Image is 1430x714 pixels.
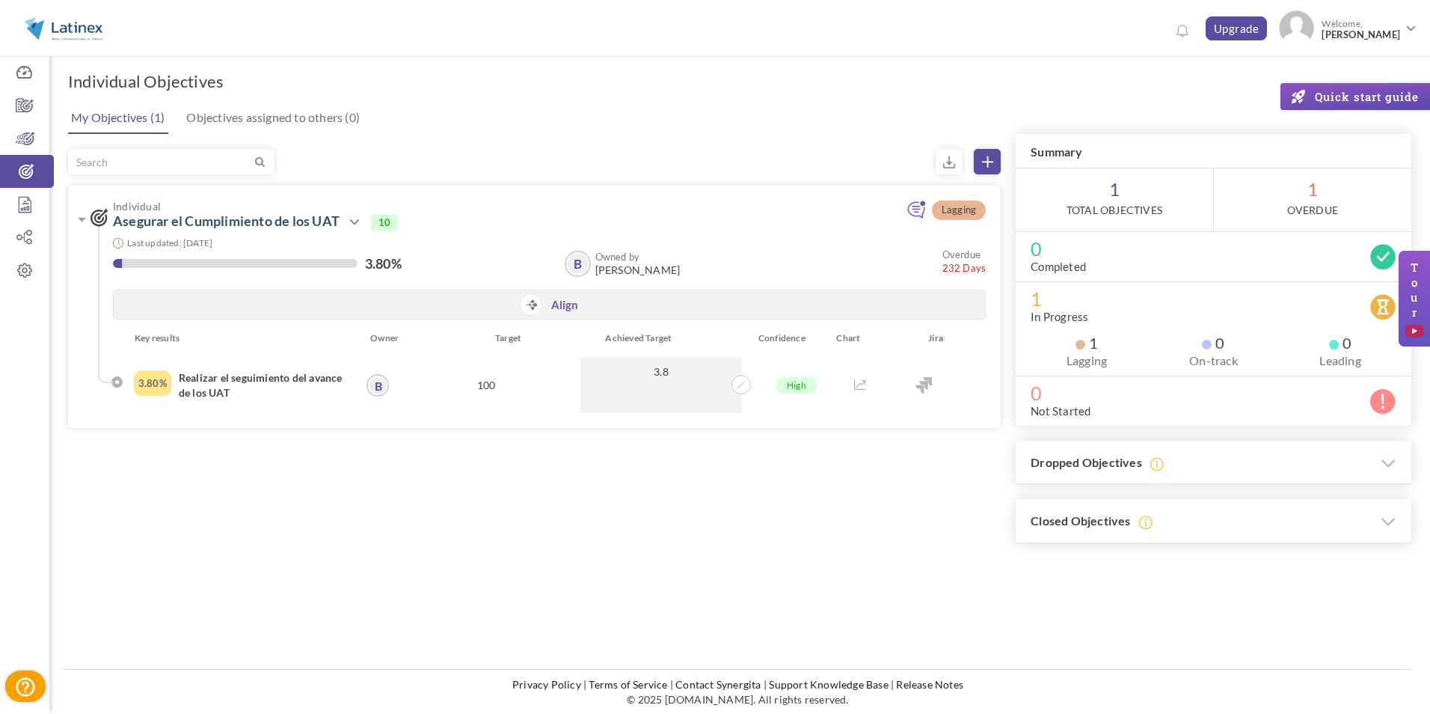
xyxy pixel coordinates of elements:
a: Notifications [1170,19,1194,43]
div: Chart [829,331,894,346]
small: 232 Days [942,248,986,275]
p: © 2025 [DOMAIN_NAME]. All rights reserved. [64,692,1411,707]
span: [PERSON_NAME] [595,264,681,276]
span: [PERSON_NAME] [1322,29,1400,40]
span: Individual [113,201,859,212]
div: Target [419,331,583,346]
li: | [891,677,894,692]
label: Lagging [1031,353,1143,368]
li: | [670,677,673,692]
div: Jira [894,331,977,346]
a: Update achivements [727,376,746,390]
a: Terms of Service [589,678,667,691]
a: Align [551,298,579,314]
label: Leading [1284,353,1396,368]
div: Confidence [747,331,829,346]
a: Release Notes [896,678,963,691]
label: Total Objectives [1067,203,1162,218]
label: On-track [1158,353,1270,368]
div: Owner [361,331,419,346]
label: Completed [1031,259,1086,274]
div: 100 [401,357,571,413]
img: Logo [17,10,110,47]
li: | [583,677,586,692]
img: Jira Integration [915,377,932,394]
span: Welcome, [1314,10,1404,48]
div: Achieved Target [583,331,746,346]
label: In Progress [1031,309,1088,324]
label: 3.80% [365,256,402,271]
a: Add continuous feedback [906,207,926,221]
a: Photo Welcome,[PERSON_NAME] [1273,4,1423,49]
span: 0 [1031,385,1396,400]
img: Photo [1279,10,1314,46]
label: OverDue [1287,203,1338,218]
b: Owned by [595,251,640,263]
small: Overdue [942,248,981,260]
a: Privacy Policy [512,678,581,691]
h3: Summary [1016,134,1411,168]
span: 1 [1031,291,1396,306]
a: My Objectives (1) [67,103,168,134]
span: T o u r [1405,260,1424,338]
h4: Realizar el seguimiento del avance de los UAT [179,370,347,400]
span: 1 [1016,168,1212,231]
li: | [764,677,767,692]
div: Completed Percentage [134,370,171,396]
a: Contact Synergita [675,678,761,691]
span: 0 [1202,335,1224,350]
a: Create Objective [974,149,1001,174]
img: Product Tour [1405,324,1424,338]
span: 0 [1031,241,1396,256]
a: Objectives assigned to others (0) [182,103,363,132]
span: 1 [1075,335,1098,350]
span: Quick start guide [1309,89,1419,104]
span: Lagging [932,201,986,220]
a: B [566,252,589,275]
a: Support Knowledge Base [769,678,888,691]
a: Asegurar el Cumplimiento de los UAT [113,213,340,229]
small: Last updated: [DATE] [127,237,212,248]
span: 1 [1214,168,1411,231]
span: 0 [1329,335,1351,350]
h3: Closed Objectives [1016,499,1411,543]
input: Search [69,150,252,174]
div: Key results [123,331,361,346]
label: Not Started [1031,403,1090,418]
span: High [776,377,817,394]
span: 10 [371,214,398,231]
a: Upgrade [1206,16,1268,40]
h3: Dropped Objectives [1016,441,1411,485]
a: B [368,376,387,395]
span: 3.8 [588,364,734,379]
h1: Individual Objectives [68,71,224,92]
small: Export [936,149,963,174]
